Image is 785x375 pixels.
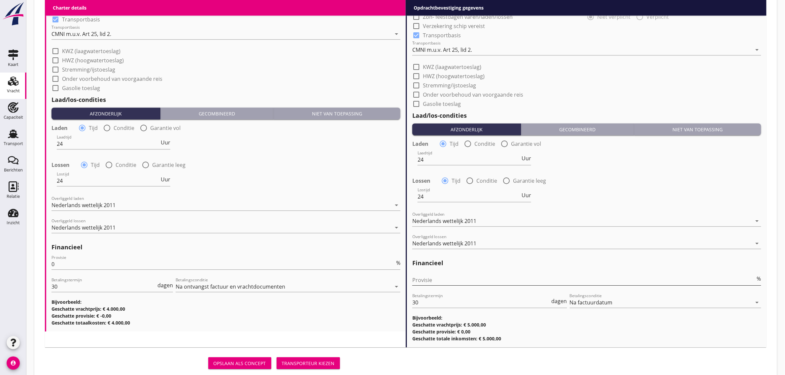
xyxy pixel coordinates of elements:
[412,141,428,147] strong: Laden
[91,162,100,168] label: Tijd
[412,259,761,267] h2: Financieel
[423,91,523,98] label: Onder voorbehoud van voorgaande reis
[521,123,634,135] button: Gecombineerd
[412,240,476,246] div: Nederlands wettelijk 2011
[423,73,485,79] label: HWZ (hoogwatertoeslag)
[412,123,521,135] button: Afzonderlijk
[423,82,476,89] label: Stremming/ijstoeslag
[114,125,134,131] label: Conditie
[415,126,518,133] div: Afzonderlijk
[51,305,400,312] h3: Geschatte vrachtprijs: € 4.000,00
[62,66,115,73] label: Stremming/ijstoeslag
[51,259,395,269] input: Provisie
[637,126,759,133] div: Niet van toepassing
[474,141,495,147] label: Conditie
[1,2,25,26] img: logo-small.a267ee39.svg
[274,108,400,119] button: Niet van toepassing
[51,298,400,305] h3: Bijvoorbeeld:
[51,31,111,37] div: CMNI m.u.v. Art 25, lid 2.
[522,156,531,161] span: Uur
[176,284,285,290] div: Na ontvangst factuur en vrachtdocumenten
[392,283,400,291] i: arrow_drop_down
[476,177,497,184] label: Conditie
[57,139,159,149] input: Laadtijd
[4,141,23,146] div: Transport
[51,95,400,104] h2: Laad/los-condities
[160,108,274,119] button: Gecombineerd
[634,123,761,135] button: Niet van toepassing
[412,328,761,335] h3: Geschatte provisie: € 0,00
[161,140,170,145] span: Uur
[51,225,116,231] div: Nederlands wettelijk 2011
[450,141,459,147] label: Tijd
[392,224,400,232] i: arrow_drop_down
[7,357,20,370] i: account_circle
[550,298,567,304] div: dagen
[395,260,400,266] div: %
[156,283,173,288] div: dagen
[62,57,124,64] label: HWZ (hoogwatertoeslag)
[570,299,613,305] div: Na factuurdatum
[51,162,70,168] strong: Lossen
[51,243,400,252] h2: Financieel
[452,177,461,184] label: Tijd
[282,360,335,367] div: Transporteur kiezen
[62,85,100,91] label: Gasolie toeslag
[423,64,481,70] label: KWZ (laagwatertoeslag)
[51,108,160,119] button: Afzonderlijk
[214,360,266,367] div: Opslaan als concept
[163,110,271,117] div: Gecombineerd
[161,177,170,182] span: Uur
[150,125,181,131] label: Garantie vol
[524,126,631,133] div: Gecombineerd
[412,47,472,53] div: CMNI m.u.v. Art 25, lid 2.
[276,110,398,117] div: Niet van toepassing
[4,115,23,119] div: Capaciteit
[418,154,520,165] input: Laadtijd
[392,201,400,209] i: arrow_drop_down
[412,297,550,308] input: Betalingstermijn
[51,281,156,292] input: Betalingstermijn
[57,175,159,186] input: Lostijd
[511,141,541,147] label: Garantie vol
[522,193,531,198] span: Uur
[412,111,761,120] h2: Laad/los-condities
[753,298,761,306] i: arrow_drop_down
[423,23,485,29] label: Verzekering schip vereist
[753,239,761,247] i: arrow_drop_down
[756,276,761,281] div: %
[753,46,761,54] i: arrow_drop_down
[4,168,23,172] div: Berichten
[423,14,513,20] label: Zon- feestdagen varen/laden/lossen
[62,48,120,54] label: KWZ (laagwatertoeslag)
[208,357,271,369] button: Opslaan als concept
[62,7,124,14] label: Verzekering schip vereist
[89,125,98,131] label: Tijd
[423,101,461,107] label: Gasolie toeslag
[62,16,100,23] label: Transportbasis
[412,335,761,342] h3: Geschatte totale inkomsten: € 5.000,00
[62,76,162,82] label: Onder voorbehoud van voorgaande reis
[418,191,520,202] input: Lostijd
[412,275,756,285] input: Provisie
[412,177,430,184] strong: Lossen
[753,217,761,225] i: arrow_drop_down
[277,357,340,369] button: Transporteur kiezen
[7,194,20,199] div: Relatie
[7,89,20,93] div: Vracht
[51,312,400,319] h3: Geschatte provisie: € -0,00
[7,221,20,225] div: Inzicht
[116,162,136,168] label: Conditie
[423,32,461,39] label: Transportbasis
[423,4,493,11] label: Laatst vervoerde producten
[412,321,761,328] h3: Geschatte vrachtprijs: € 5.000,00
[51,319,400,326] h3: Geschatte totaalkosten: € 4.000,00
[392,30,400,38] i: arrow_drop_down
[51,202,116,208] div: Nederlands wettelijk 2011
[412,218,476,224] div: Nederlands wettelijk 2011
[152,162,186,168] label: Garantie leeg
[51,125,68,131] strong: Laden
[412,314,761,321] h3: Bijvoorbeeld:
[513,177,546,184] label: Garantie leeg
[54,110,157,117] div: Afzonderlijk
